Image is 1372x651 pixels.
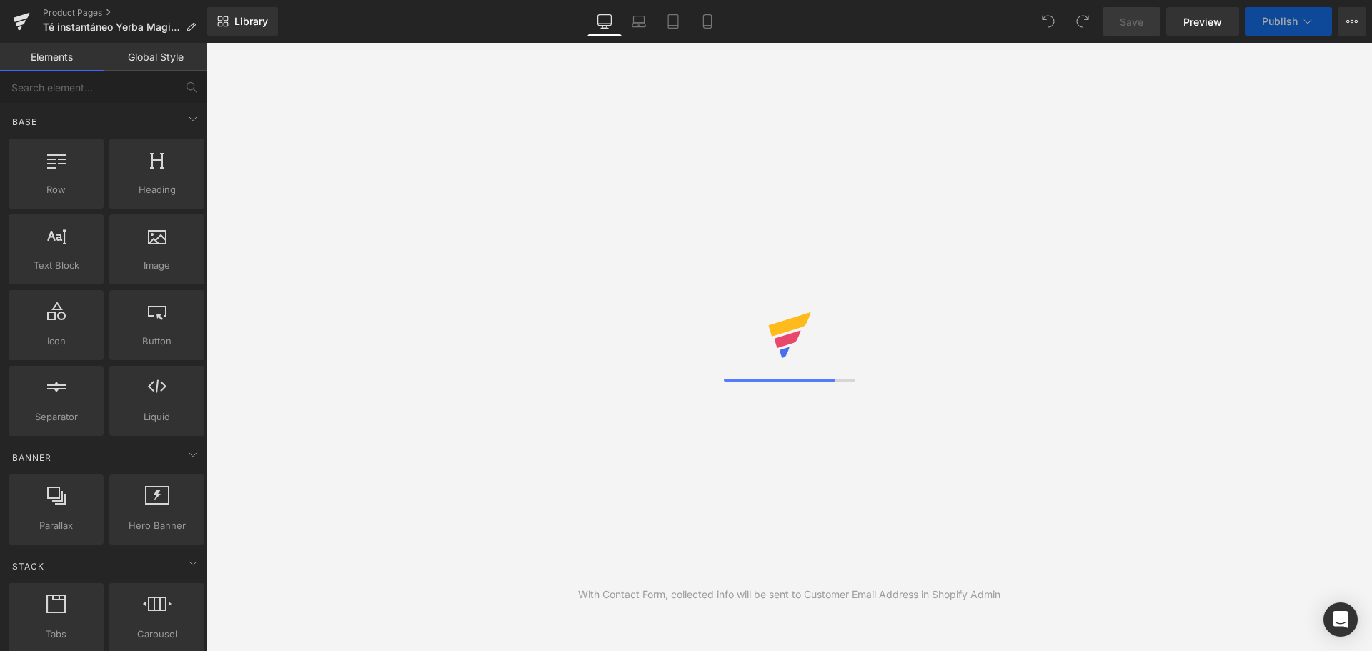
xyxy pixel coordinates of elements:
a: Desktop [587,7,622,36]
span: Text Block [13,258,99,273]
span: Té instantáneo Yerba Magic Peach 3 en 1 [43,21,180,33]
span: Row [13,182,99,197]
span: Image [114,258,200,273]
span: Banner [11,451,53,464]
span: Parallax [13,518,99,533]
a: Product Pages [43,7,207,19]
button: Undo [1034,7,1063,36]
span: Heading [114,182,200,197]
span: Liquid [114,409,200,424]
span: Stack [11,560,46,573]
a: Tablet [656,7,690,36]
button: More [1338,7,1366,36]
span: Button [114,334,200,349]
span: Carousel [114,627,200,642]
div: Open Intercom Messenger [1323,602,1358,637]
a: Mobile [690,7,725,36]
span: Tabs [13,627,99,642]
button: Publish [1245,7,1332,36]
span: Publish [1262,16,1298,27]
span: Separator [13,409,99,424]
span: Base [11,115,39,129]
a: Global Style [104,43,207,71]
a: Laptop [622,7,656,36]
span: Library [234,15,268,28]
a: New Library [207,7,278,36]
div: With Contact Form, collected info will be sent to Customer Email Address in Shopify Admin [578,587,1000,602]
button: Redo [1068,7,1097,36]
span: Preview [1183,14,1222,29]
span: Hero Banner [114,518,200,533]
span: Icon [13,334,99,349]
span: Save [1120,14,1143,29]
a: Preview [1166,7,1239,36]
